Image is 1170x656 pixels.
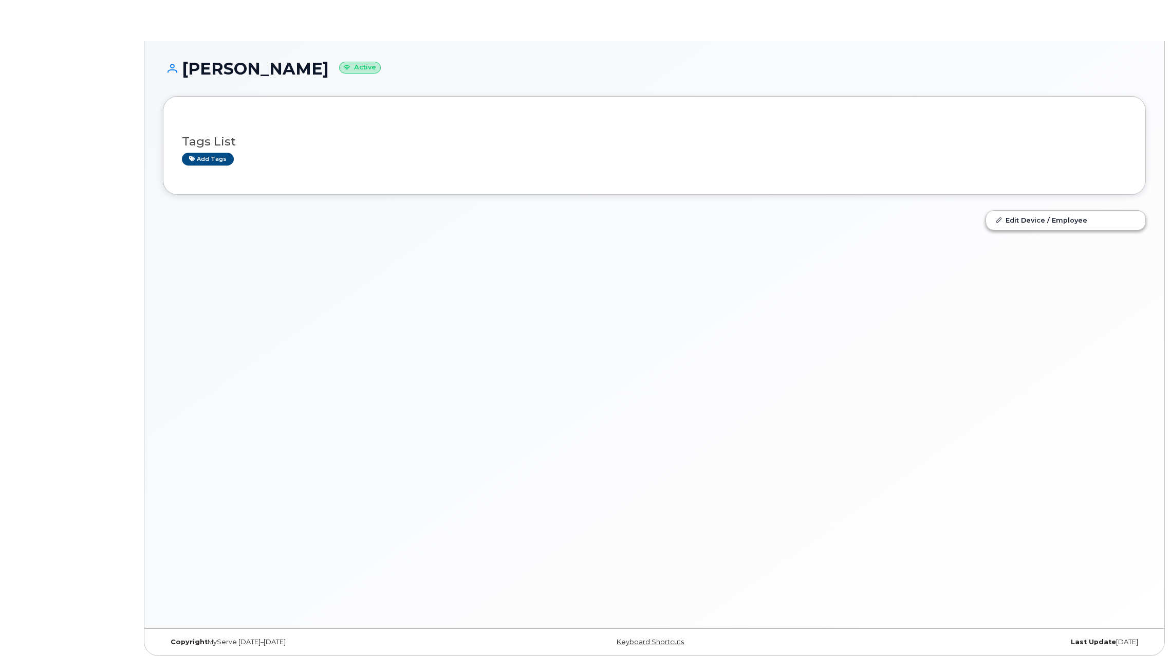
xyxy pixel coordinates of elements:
[163,60,1146,78] h1: [PERSON_NAME]
[182,135,1127,148] h3: Tags List
[617,638,684,646] a: Keyboard Shortcuts
[339,62,381,74] small: Active
[171,638,208,646] strong: Copyright
[986,211,1145,229] a: Edit Device / Employee
[1071,638,1116,646] strong: Last Update
[182,153,234,166] a: Add tags
[818,638,1146,646] div: [DATE]
[163,638,491,646] div: MyServe [DATE]–[DATE]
